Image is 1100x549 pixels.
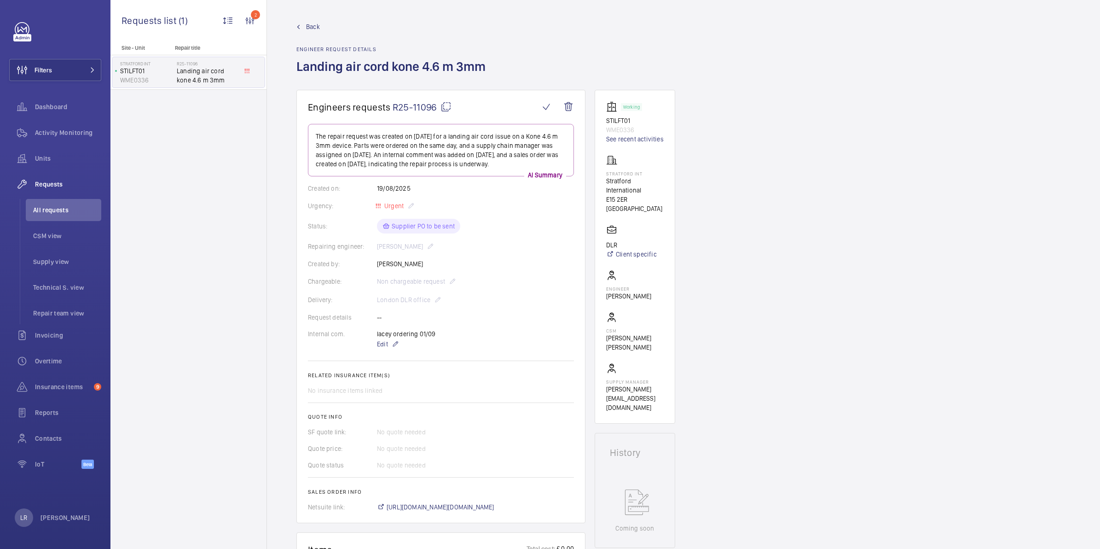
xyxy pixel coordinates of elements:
[110,45,171,51] p: Site - Unit
[615,524,654,533] p: Coming soon
[308,101,391,113] span: Engineers requests
[122,15,179,26] span: Requests list
[377,339,388,349] span: Edit
[35,180,101,189] span: Requests
[120,66,173,76] p: STILFT01
[120,76,173,85] p: WME0336
[387,502,494,512] span: [URL][DOMAIN_NAME][DOMAIN_NAME]
[296,58,491,90] h1: Landing air cord kone 4.6 m 3mm
[377,502,494,512] a: [URL][DOMAIN_NAME][DOMAIN_NAME]
[94,383,101,391] span: 9
[175,45,236,51] p: Repair title
[308,372,574,379] h2: Related insurance item(s)
[393,101,452,113] span: R25-11096
[33,309,101,318] span: Repair team view
[606,328,664,333] p: CSM
[35,65,52,75] span: Filters
[606,292,651,301] p: [PERSON_NAME]
[306,22,320,31] span: Back
[296,46,491,53] h2: Engineer request details
[35,408,101,417] span: Reports
[35,331,101,340] span: Invoicing
[177,66,237,85] span: Landing air cord kone 4.6 m 3mm
[35,460,81,469] span: IoT
[33,257,101,266] span: Supply view
[9,59,101,81] button: Filters
[606,379,664,385] p: Supply manager
[606,385,664,412] p: [PERSON_NAME][EMAIL_ADDRESS][DOMAIN_NAME]
[606,125,664,134] p: WME0336
[606,240,657,250] p: DLR
[606,333,664,352] p: [PERSON_NAME] [PERSON_NAME]
[81,460,94,469] span: Beta
[120,61,173,66] p: Stratford int
[35,128,101,137] span: Activity Monitoring
[177,61,237,66] h2: R25-11096
[33,231,101,240] span: CSM view
[35,434,101,443] span: Contacts
[308,489,574,495] h2: Sales order info
[308,414,574,420] h2: Quote info
[35,154,101,163] span: Units
[606,134,664,144] a: See recent activities
[606,176,664,195] p: Stratford International
[316,132,566,169] p: The repair request was created on [DATE] for a landing air cord issue on a Kone 4.6 m 3mm device....
[606,116,664,125] p: STILFT01
[606,286,651,292] p: Engineer
[35,382,90,391] span: Insurance items
[35,102,101,111] span: Dashboard
[524,170,566,180] p: AI Summary
[33,205,101,215] span: All requests
[41,513,90,522] p: [PERSON_NAME]
[606,171,664,176] p: Stratford int
[606,195,664,213] p: E15 2ER [GEOGRAPHIC_DATA]
[606,101,621,112] img: elevator.svg
[606,250,657,259] a: Client specific
[33,283,101,292] span: Technical S. view
[20,513,27,522] p: LR
[35,356,101,366] span: Overtime
[623,105,640,109] p: Working
[610,448,660,457] h1: History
